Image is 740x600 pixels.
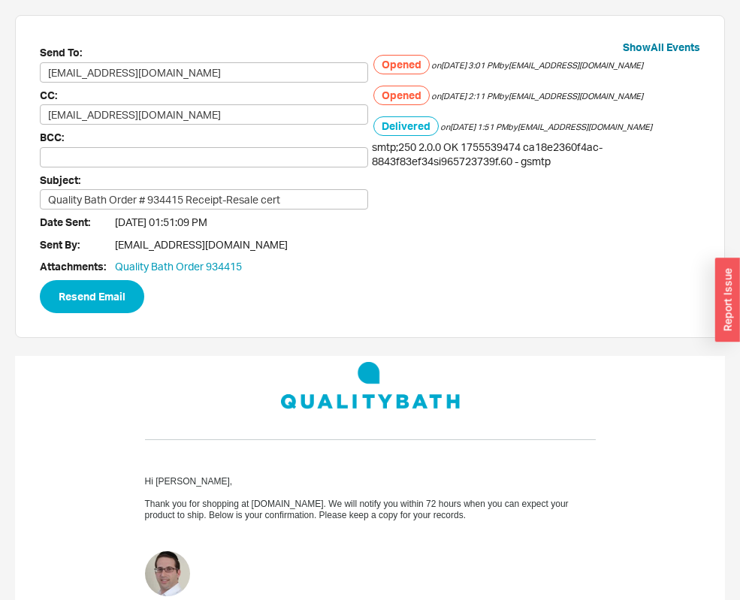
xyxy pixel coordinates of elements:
button: ShowAll Events [623,40,700,55]
span: on [DATE] 1:51 PM by [EMAIL_ADDRESS][DOMAIN_NAME] [440,122,652,132]
h5: Opened [373,55,430,74]
span: [DATE] 01:51:09 PM [115,215,207,230]
button: Resend Email [40,280,144,313]
span: Subject: [40,171,115,190]
span: Send To: [40,44,115,62]
h5: Delivered [373,116,439,136]
div: smtp;250 2.0.0 OK 1755539474 ca18e2360f4ac-8843f83ef34si965723739f.60 - gsmtp [372,140,700,169]
a: Quality Bath Order 934415 [115,259,242,274]
h5: Opened [373,86,430,105]
span: [EMAIL_ADDRESS][DOMAIN_NAME] [115,237,288,252]
span: Date Sent: [40,213,115,232]
span: Resend Email [59,288,125,306]
span: BCC: [40,128,115,147]
span: on [DATE] 2:11 PM by [EMAIL_ADDRESS][DOMAIN_NAME] [431,91,643,101]
span: on [DATE] 3:01 PM by [EMAIL_ADDRESS][DOMAIN_NAME] [431,60,643,71]
span: Sent By: [40,236,115,255]
div: Attachments: [40,258,115,276]
span: CC: [40,86,115,105]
